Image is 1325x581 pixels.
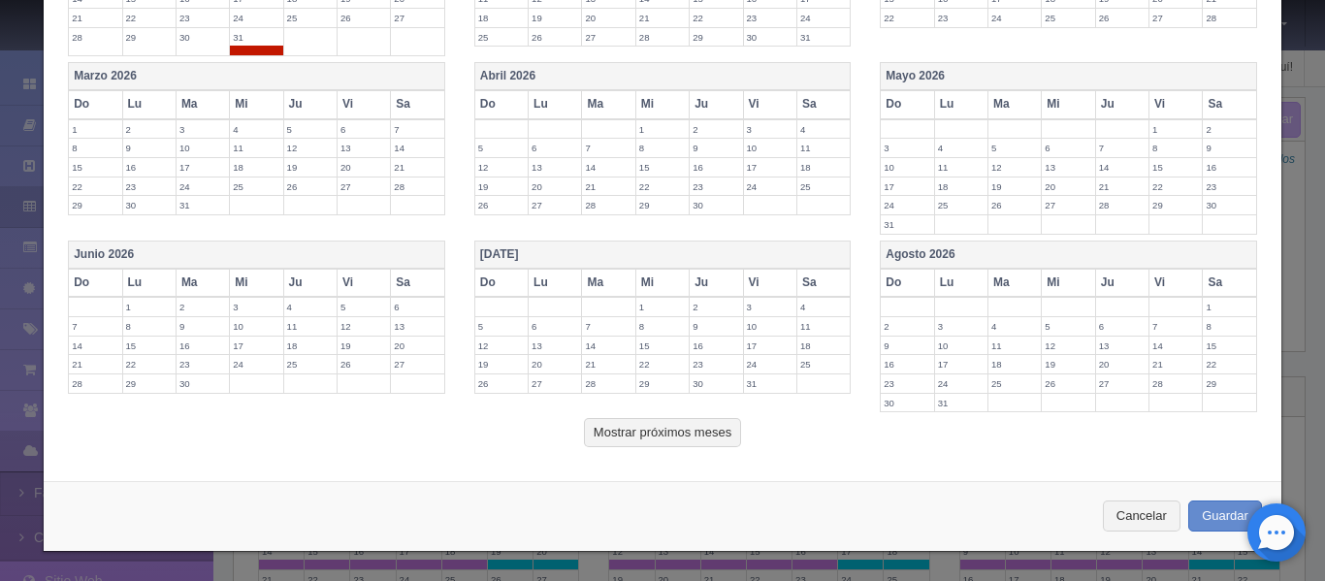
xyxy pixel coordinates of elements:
label: 26 [475,196,528,214]
label: 3 [881,139,933,157]
label: 8 [636,317,689,336]
label: 19 [1042,355,1094,373]
label: 1 [69,120,121,139]
th: Sa [796,269,850,297]
label: 18 [988,355,1041,373]
label: 20 [391,337,443,355]
label: 13 [1042,158,1094,177]
label: 2 [177,298,229,316]
th: Ju [690,269,743,297]
label: 16 [881,355,933,373]
label: 21 [1149,355,1202,373]
th: Vi [337,269,390,297]
label: 21 [69,355,121,373]
label: 10 [935,337,987,355]
label: 14 [391,139,443,157]
label: 10 [744,139,796,157]
label: 13 [1096,337,1148,355]
label: 17 [177,158,229,177]
label: 27 [391,355,443,373]
label: 11 [935,158,987,177]
label: 22 [123,9,176,27]
label: 24 [177,178,229,196]
label: 28 [69,28,121,47]
label: 25 [284,355,337,373]
label: 7 [1149,317,1202,336]
label: 26 [338,9,390,27]
label: 12 [284,139,337,157]
label: 4 [988,317,1041,336]
label: 30 [123,196,176,214]
label: 10 [177,139,229,157]
label: 5 [284,120,337,139]
label: 27 [1096,374,1148,393]
label: 31 [797,28,850,47]
th: Mayo 2026 [881,63,1257,91]
label: 15 [123,337,176,355]
label: 1 [1203,298,1255,316]
label: 14 [582,337,634,355]
label: 23 [744,9,796,27]
label: 25 [988,374,1041,393]
label: 11 [284,317,337,336]
label: 5 [475,139,528,157]
label: 7 [69,317,121,336]
label: 8 [123,317,176,336]
th: Lu [122,269,176,297]
th: Mi [635,90,689,118]
th: Do [881,90,934,118]
label: 31 [177,196,229,214]
th: Do [69,90,122,118]
label: 8 [69,139,121,157]
label: 28 [1203,9,1255,27]
label: 29 [123,374,176,393]
label: 29 [69,196,121,214]
label: 22 [636,355,689,373]
label: 12 [475,337,528,355]
label: 31 [230,28,282,47]
label: 6 [1042,139,1094,157]
label: 9 [177,317,229,336]
label: 29 [1203,374,1255,393]
label: 23 [690,178,742,196]
label: 14 [582,158,634,177]
label: 21 [1096,178,1148,196]
label: 22 [1203,355,1255,373]
label: 11 [230,139,282,157]
label: 23 [177,9,229,27]
th: Vi [743,90,796,118]
label: 23 [881,374,933,393]
label: 11 [797,139,850,157]
label: 30 [744,28,796,47]
label: 2 [690,298,742,316]
label: 15 [636,337,689,355]
label: 13 [338,139,390,157]
th: Ju [690,90,743,118]
label: 26 [1096,9,1148,27]
th: Ma [988,90,1042,118]
label: 27 [1149,9,1202,27]
th: Ma [582,269,635,297]
label: 10 [230,317,282,336]
label: 7 [582,139,634,157]
label: 24 [988,9,1041,27]
label: 24 [744,178,796,196]
label: 31 [744,374,796,393]
label: 22 [123,355,176,373]
label: 2 [690,120,742,139]
label: 28 [1096,196,1148,214]
label: 15 [1149,158,1202,177]
label: 9 [1203,139,1255,157]
label: 17 [744,158,796,177]
th: Do [474,90,528,118]
label: 6 [529,139,581,157]
label: 21 [391,158,443,177]
label: 5 [1042,317,1094,336]
th: Lu [529,90,582,118]
label: 29 [636,196,689,214]
label: 16 [123,158,176,177]
label: 24 [881,196,933,214]
th: Sa [1203,90,1256,118]
th: Agosto 2026 [881,241,1257,269]
label: 29 [1149,196,1202,214]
